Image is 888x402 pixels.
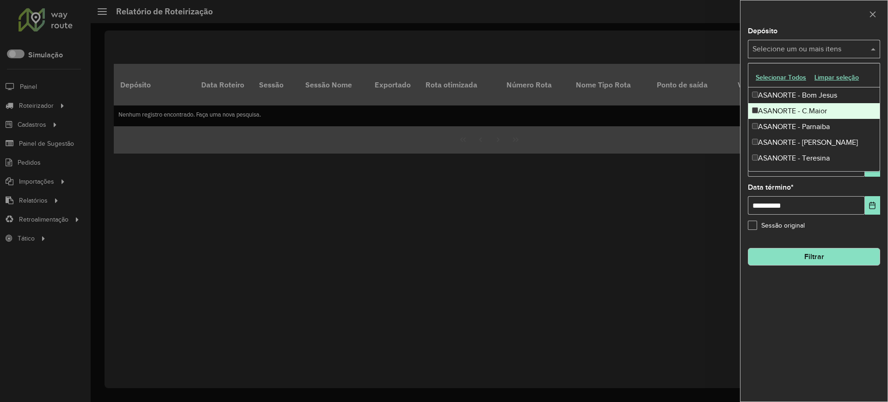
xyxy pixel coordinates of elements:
button: Limpar seleção [810,70,863,85]
button: Choose Date [865,196,880,215]
div: ASANORTE - C.Maior [748,103,880,119]
button: Filtrar [748,248,880,266]
div: ASANORTE - Teresina [748,150,880,166]
ng-dropdown-panel: Options list [748,63,880,172]
div: ASANORTE - [PERSON_NAME] [748,135,880,150]
div: ASANORTE - Bom Jesus [748,87,880,103]
button: Selecionar Todos [752,70,810,85]
label: Depósito [748,25,777,37]
label: Sessão original [748,221,805,230]
div: ASANORTE - Parnaiba [748,119,880,135]
label: Data término [748,182,794,193]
